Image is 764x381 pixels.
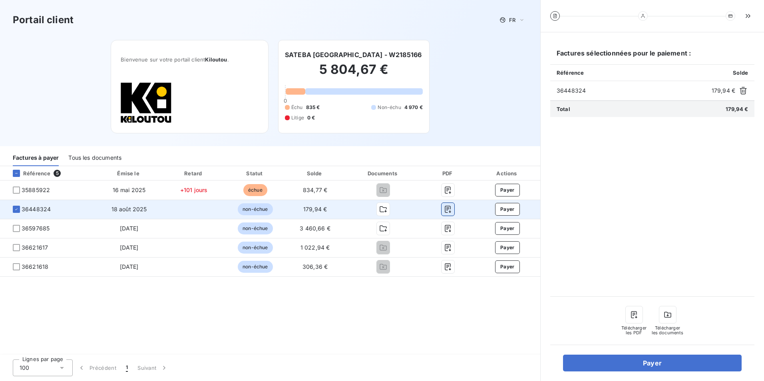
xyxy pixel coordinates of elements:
[133,359,173,376] button: Suivant
[550,48,754,64] h6: Factures sélectionnées pour le paiement :
[243,184,267,196] span: échue
[378,104,401,111] span: Non-échu
[423,169,473,177] div: PDF
[120,225,139,232] span: [DATE]
[303,206,327,212] span: 179,94 €
[285,50,422,60] h6: SATEBA [GEOGRAPHIC_DATA] - W2185166
[621,325,647,335] span: Télécharger les PDF
[733,69,748,76] span: Solde
[563,355,742,371] button: Payer
[495,222,520,235] button: Payer
[13,149,59,166] div: Factures à payer
[495,203,520,216] button: Payer
[495,241,520,254] button: Payer
[180,187,208,193] span: +101 jours
[300,244,330,251] span: 1 022,94 €
[238,203,273,215] span: non-échue
[306,104,320,111] span: 835 €
[302,263,328,270] span: 306,36 €
[22,244,48,252] span: 36621617
[22,224,50,232] span: 36597685
[20,364,29,372] span: 100
[238,242,273,254] span: non-échue
[300,225,330,232] span: 3 460,66 €
[285,62,423,85] h2: 5 804,67 €
[652,325,684,335] span: Télécharger les documents
[238,261,273,273] span: non-échue
[121,359,133,376] button: 1
[291,114,304,121] span: Litige
[557,87,708,95] span: 36448324
[6,170,50,177] div: Référence
[121,56,259,63] span: Bienvenue sur votre portail client .
[113,187,146,193] span: 16 mai 2025
[73,359,121,376] button: Précédent
[68,149,121,166] div: Tous les documents
[557,106,570,112] span: Total
[205,56,227,63] span: Kiloutou
[97,169,161,177] div: Émise le
[120,244,139,251] span: [DATE]
[111,206,147,212] span: 18 août 2025
[22,186,50,194] span: 35885922
[495,184,520,196] button: Payer
[22,205,51,213] span: 36448324
[509,17,515,23] span: FR
[303,187,327,193] span: 834,77 €
[307,114,315,121] span: 0 €
[287,169,343,177] div: Solde
[404,104,423,111] span: 4 970 €
[54,170,61,177] span: 5
[712,87,735,95] span: 179,94 €
[13,13,74,27] h3: Portail client
[126,364,128,372] span: 1
[238,222,273,234] span: non-échue
[557,69,584,76] span: Référence
[227,169,284,177] div: Statut
[291,104,303,111] span: Échu
[346,169,420,177] div: Documents
[726,106,748,112] span: 179,94 €
[22,263,48,271] span: 36621618
[476,169,539,177] div: Actions
[165,169,223,177] div: Retard
[284,97,287,104] span: 0
[121,82,172,123] img: Company logo
[495,260,520,273] button: Payer
[120,263,139,270] span: [DATE]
